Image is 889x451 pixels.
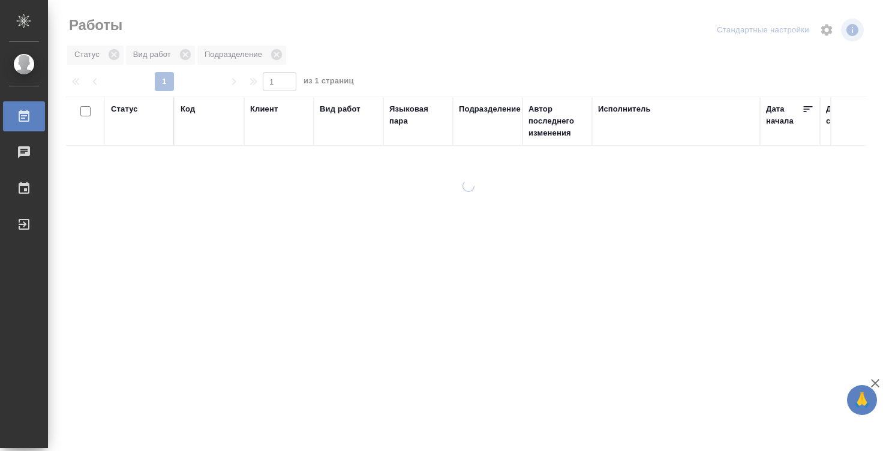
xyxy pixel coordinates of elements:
div: Статус [111,103,138,115]
div: Языковая пара [389,103,447,127]
div: Автор последнего изменения [528,103,586,139]
div: Дата начала [766,103,802,127]
div: Дата сдачи [826,103,862,127]
div: Подразделение [459,103,521,115]
div: Исполнитель [598,103,651,115]
div: Вид работ [320,103,361,115]
div: Код [181,103,195,115]
button: 🙏 [847,385,877,415]
div: Клиент [250,103,278,115]
span: 🙏 [852,387,872,413]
